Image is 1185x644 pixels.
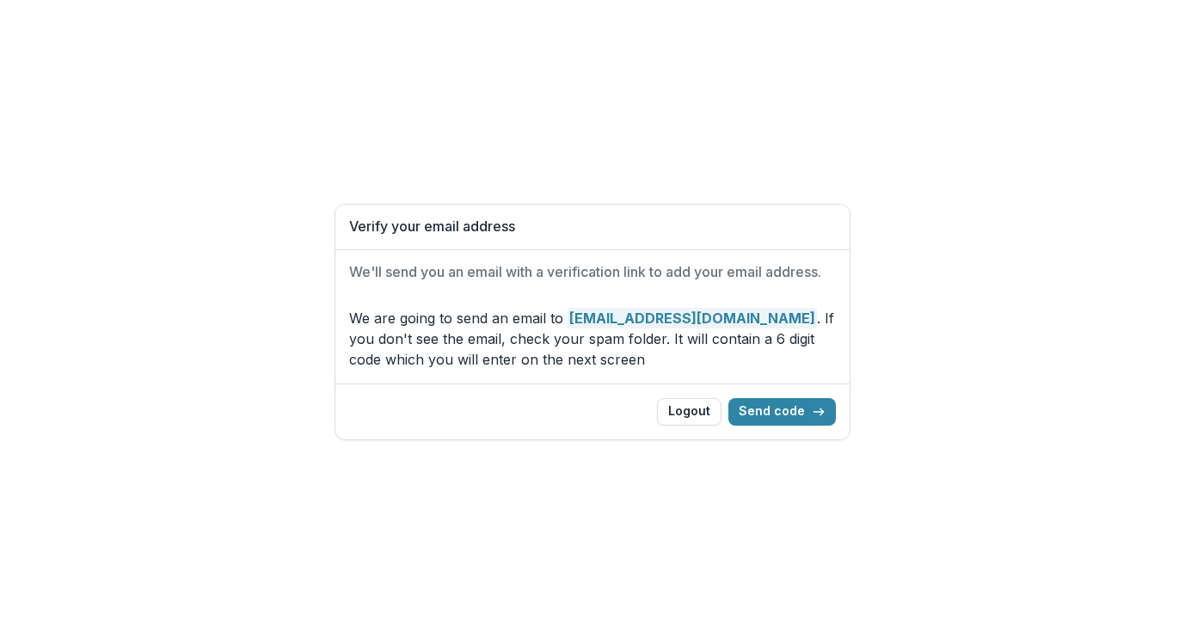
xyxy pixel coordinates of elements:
[568,308,817,328] strong: [EMAIL_ADDRESS][DOMAIN_NAME]
[657,398,721,426] button: Logout
[349,308,836,370] p: We are going to send an email to . If you don't see the email, check your spam folder. It will co...
[728,398,836,426] button: Send code
[349,264,836,280] h2: We'll send you an email with a verification link to add your email address.
[349,218,836,235] h1: Verify your email address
